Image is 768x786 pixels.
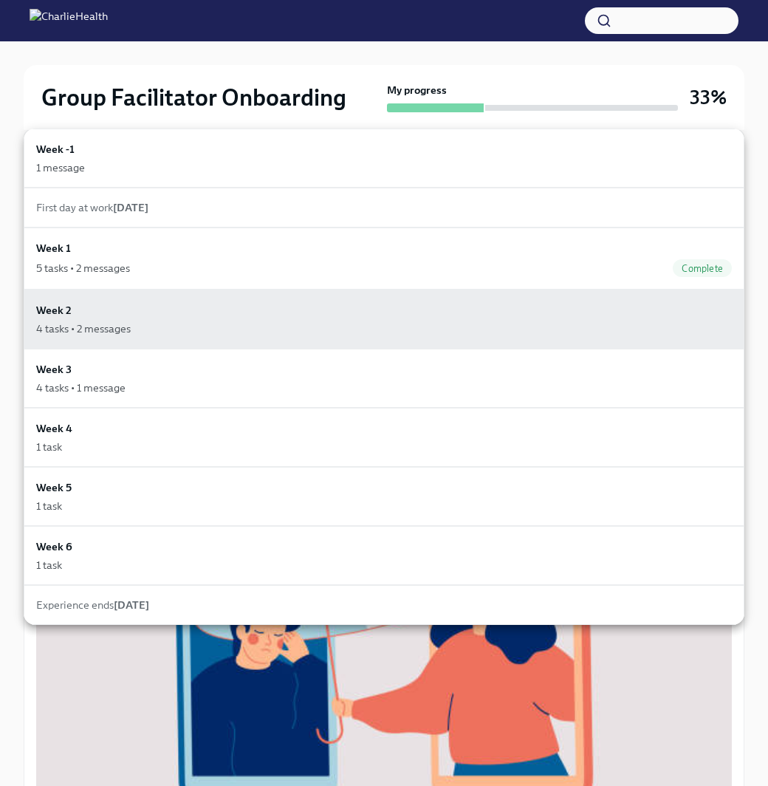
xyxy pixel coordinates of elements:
[36,440,62,454] div: 1 task
[36,361,72,377] h6: Week 3
[36,261,130,276] div: 5 tasks • 2 messages
[24,467,744,526] a: Week 51 task
[36,160,85,175] div: 1 message
[673,263,732,274] span: Complete
[36,558,62,573] div: 1 task
[36,240,71,256] h6: Week 1
[36,598,149,612] span: Experience ends
[114,598,149,612] strong: [DATE]
[36,499,62,513] div: 1 task
[24,228,744,290] a: Week 15 tasks • 2 messagesComplete
[113,201,148,214] strong: [DATE]
[36,201,148,214] span: First day at work
[24,526,744,585] a: Week 61 task
[36,539,72,555] h6: Week 6
[24,349,744,408] a: Week 34 tasks • 1 message
[24,408,744,467] a: Week 41 task
[36,141,75,157] h6: Week -1
[24,129,744,188] a: Week -11 message
[36,302,72,318] h6: Week 2
[36,380,126,395] div: 4 tasks • 1 message
[24,290,744,349] a: Week 24 tasks • 2 messages
[36,479,72,496] h6: Week 5
[36,420,72,437] h6: Week 4
[36,321,131,336] div: 4 tasks • 2 messages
